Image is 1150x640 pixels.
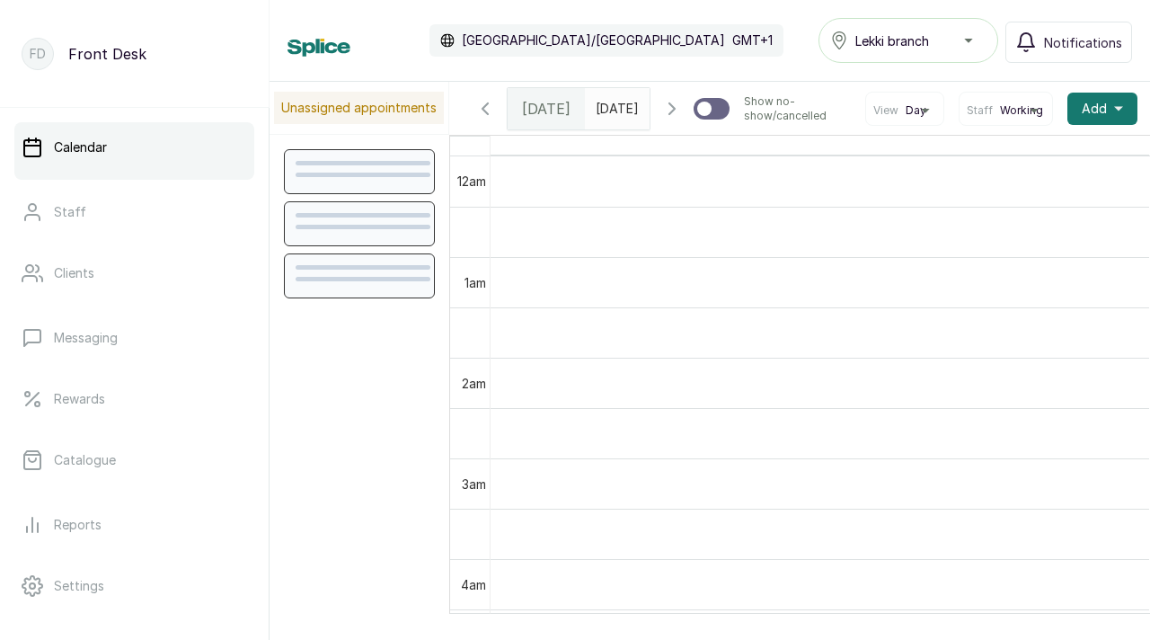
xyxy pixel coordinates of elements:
div: 4am [457,575,490,594]
p: FD [30,45,46,63]
div: 12am [454,172,490,191]
span: Staff [967,103,993,118]
p: Staff [54,203,86,221]
button: ViewDay [873,103,936,118]
span: View [873,103,898,118]
a: Settings [14,561,254,611]
p: Calendar [54,138,107,156]
p: Show no-show/cancelled [744,94,851,123]
a: Rewards [14,374,254,424]
span: Day [906,103,926,118]
a: Clients [14,248,254,298]
a: Catalogue [14,435,254,485]
p: Rewards [54,390,105,408]
p: [GEOGRAPHIC_DATA]/[GEOGRAPHIC_DATA] [462,31,725,49]
a: Calendar [14,122,254,173]
div: 1am [461,273,490,292]
a: Messaging [14,313,254,363]
div: [DATE] [508,88,585,129]
button: StaffWorking [967,103,1045,118]
button: Add [1067,93,1137,125]
span: Add [1082,100,1107,118]
a: Staff [14,187,254,237]
span: Working [1000,103,1043,118]
p: Unassigned appointments [274,92,444,124]
div: 2am [458,374,490,393]
p: Clients [54,264,94,282]
span: [DATE] [522,98,571,120]
span: Notifications [1044,33,1122,52]
p: Catalogue [54,451,116,469]
p: Reports [54,516,102,534]
button: Notifications [1005,22,1132,63]
p: GMT+1 [732,31,773,49]
div: 3am [458,475,490,493]
span: Lekki branch [855,31,929,50]
p: Front Desk [68,43,146,65]
button: Lekki branch [818,18,998,63]
p: Settings [54,577,104,595]
a: Reports [14,500,254,550]
p: Messaging [54,329,118,347]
